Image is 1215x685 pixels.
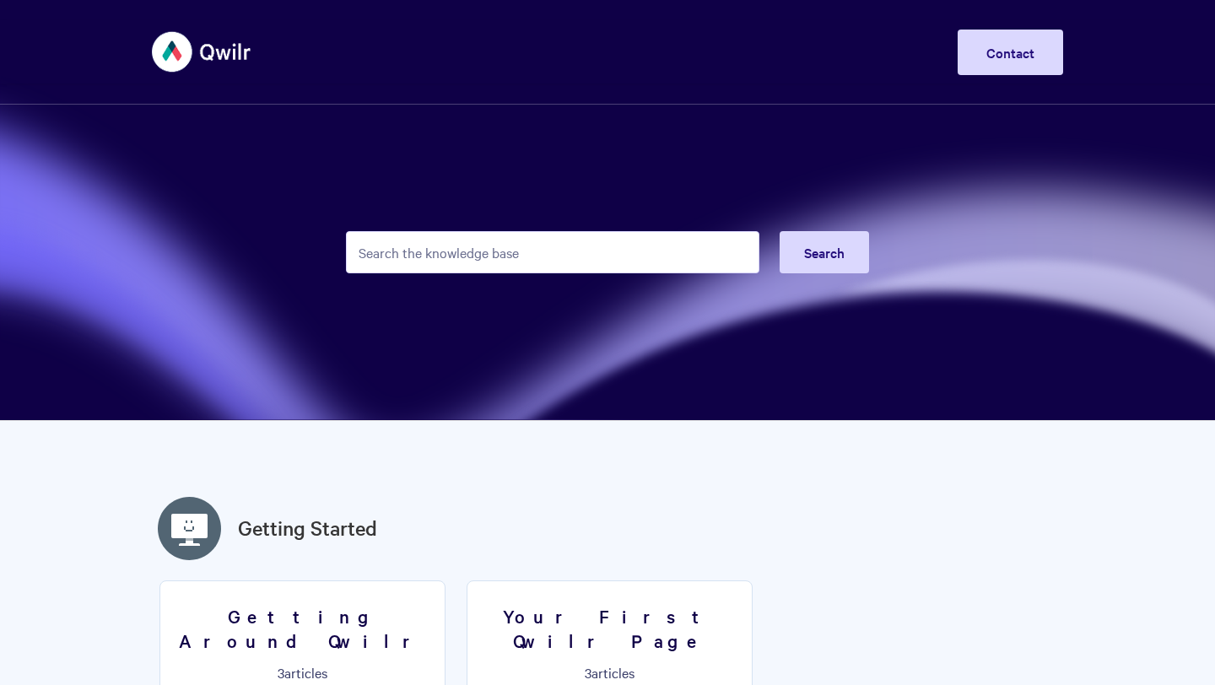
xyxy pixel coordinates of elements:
span: 3 [585,663,591,682]
span: 3 [278,663,284,682]
a: Contact [958,30,1063,75]
span: Search [804,243,845,262]
h3: Getting Around Qwilr [170,604,435,652]
a: Getting Started [238,513,377,543]
p: articles [170,665,435,680]
button: Search [780,231,869,273]
img: Qwilr Help Center [152,20,252,84]
input: Search the knowledge base [346,231,759,273]
p: articles [478,665,742,680]
h3: Your First Qwilr Page [478,604,742,652]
